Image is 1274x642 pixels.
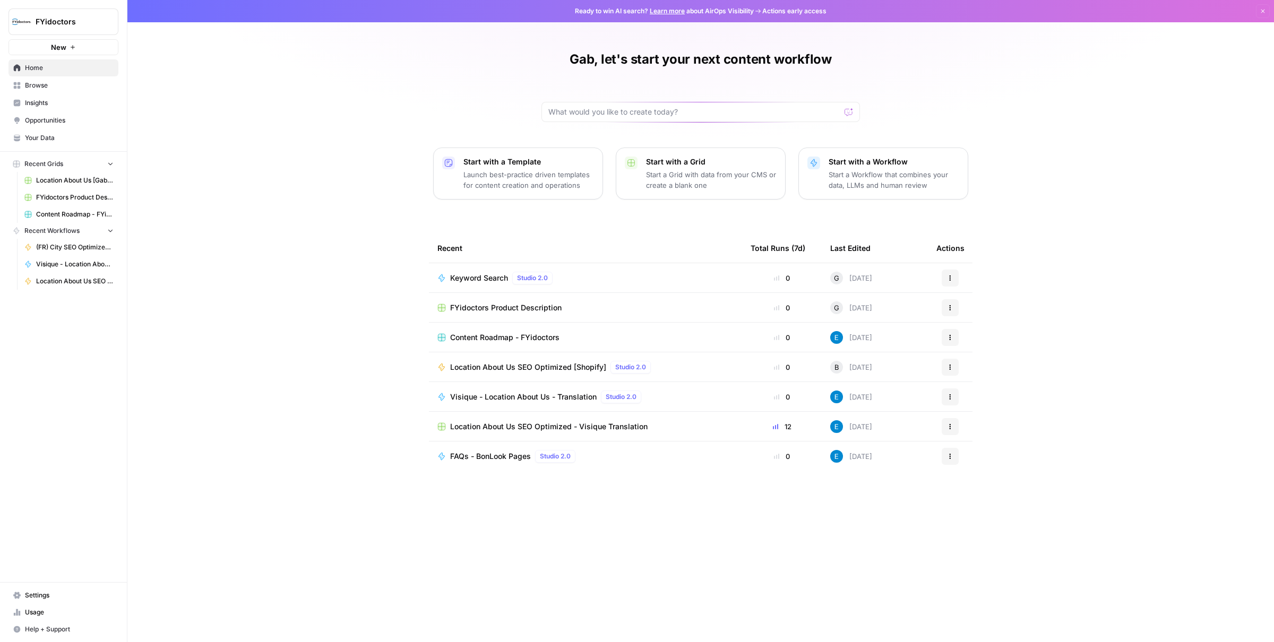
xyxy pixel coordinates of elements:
[8,621,118,638] button: Help + Support
[437,233,734,263] div: Recent
[450,451,531,462] span: FAQs - BonLook Pages
[437,272,734,284] a: Keyword SearchStudio 2.0
[751,362,813,372] div: 0
[830,272,872,284] div: [DATE]
[830,391,843,403] img: lntvtk5df957tx83savlbk37mrre
[51,42,66,53] span: New
[8,77,118,94] a: Browse
[548,107,840,117] input: What would you like to create today?
[8,112,118,129] a: Opportunities
[437,450,734,463] a: FAQs - BonLook PagesStudio 2.0
[8,587,118,604] a: Settings
[36,259,114,269] span: Visique - Location About Us - Translation
[450,302,562,313] span: FYidoctors Product Description
[20,239,118,256] a: (FR) City SEO Optimized Copy
[830,331,843,344] img: lntvtk5df957tx83savlbk37mrre
[25,133,114,143] span: Your Data
[433,148,603,199] button: Start with a TemplateLaunch best-practice driven templates for content creation and operations
[437,391,734,403] a: Visique - Location About Us - TranslationStudio 2.0
[25,98,114,108] span: Insights
[830,233,871,263] div: Last Edited
[751,392,813,402] div: 0
[751,273,813,283] div: 0
[830,301,872,314] div: [DATE]
[437,332,734,343] a: Content Roadmap - FYidoctors
[25,81,114,90] span: Browse
[829,169,959,190] p: Start a Workflow that combines your data, LLMs and human review
[834,362,839,372] span: B
[25,116,114,125] span: Opportunities
[575,6,754,16] span: Ready to win AI search? about AirOps Visibility
[450,392,597,402] span: Visique - Location About Us - Translation
[570,51,832,68] h1: Gab, let's start your next content workflow
[437,421,734,432] a: Location About Us SEO Optimized - Visique Translation
[463,157,594,167] p: Start with a Template
[24,226,80,236] span: Recent Workflows
[650,7,685,15] a: Learn more
[8,8,118,35] button: Workspace: FYidoctors
[798,148,968,199] button: Start with a WorkflowStart a Workflow that combines your data, LLMs and human review
[20,206,118,223] a: Content Roadmap - FYidoctors
[25,624,114,634] span: Help + Support
[437,302,734,313] a: FYidoctors Product Description
[751,421,813,432] div: 12
[646,169,777,190] p: Start a Grid with data from your CMS or create a blank one
[36,176,114,185] span: Location About Us [Gab connecting to Shopify]
[463,169,594,190] p: Launch best-practice driven templates for content creation and operations
[12,12,31,31] img: FYidoctors Logo
[751,302,813,313] div: 0
[829,157,959,167] p: Start with a Workflow
[762,6,827,16] span: Actions early access
[25,608,114,617] span: Usage
[830,450,872,463] div: [DATE]
[751,233,805,263] div: Total Runs (7d)
[450,421,648,432] span: Location About Us SEO Optimized - Visique Translation
[615,362,646,372] span: Studio 2.0
[830,391,872,403] div: [DATE]
[751,332,813,343] div: 0
[8,59,118,76] a: Home
[36,210,114,219] span: Content Roadmap - FYidoctors
[36,16,100,27] span: FYidoctors
[517,273,548,283] span: Studio 2.0
[8,604,118,621] a: Usage
[8,223,118,239] button: Recent Workflows
[437,361,734,374] a: Location About Us SEO Optimized [Shopify]Studio 2.0
[20,256,118,273] a: Visique - Location About Us - Translation
[8,94,118,111] a: Insights
[830,420,872,433] div: [DATE]
[830,361,872,374] div: [DATE]
[646,157,777,167] p: Start with a Grid
[8,129,118,146] a: Your Data
[36,276,114,286] span: Location About Us SEO Optimized [Shopify]
[540,452,571,461] span: Studio 2.0
[450,332,559,343] span: Content Roadmap - FYidoctors
[36,242,114,252] span: (FR) City SEO Optimized Copy
[8,39,118,55] button: New
[24,159,63,169] span: Recent Grids
[834,302,839,313] span: G
[25,63,114,73] span: Home
[25,591,114,600] span: Settings
[450,362,606,372] span: Location About Us SEO Optimized [Shopify]
[616,148,786,199] button: Start with a GridStart a Grid with data from your CMS or create a blank one
[8,156,118,172] button: Recent Grids
[834,273,839,283] span: G
[20,189,118,206] a: FYidoctors Product Description
[830,420,843,433] img: lntvtk5df957tx83savlbk37mrre
[751,451,813,462] div: 0
[450,273,508,283] span: Keyword Search
[36,193,114,202] span: FYidoctors Product Description
[830,331,872,344] div: [DATE]
[830,450,843,463] img: lntvtk5df957tx83savlbk37mrre
[20,273,118,290] a: Location About Us SEO Optimized [Shopify]
[936,233,965,263] div: Actions
[606,392,636,402] span: Studio 2.0
[20,172,118,189] a: Location About Us [Gab connecting to Shopify]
